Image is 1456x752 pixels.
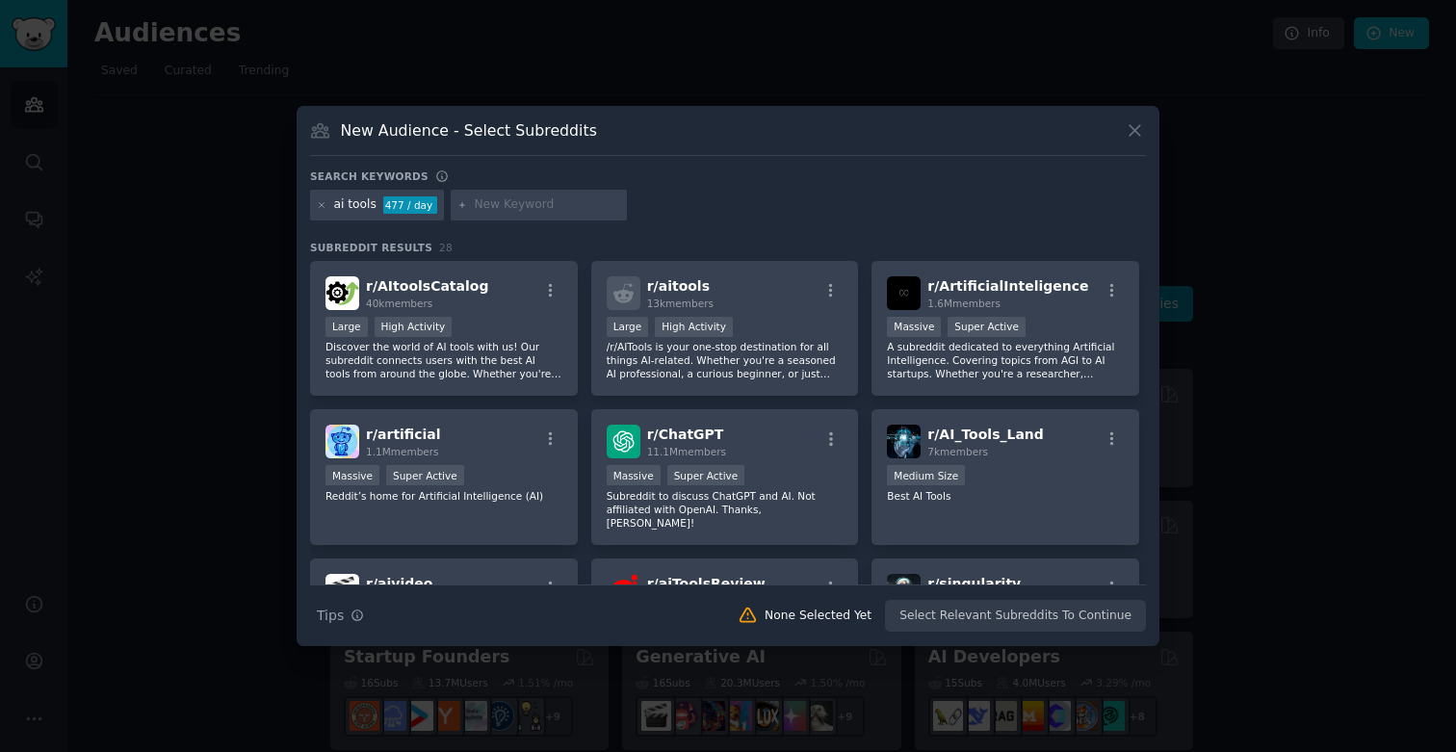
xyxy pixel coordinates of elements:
[607,425,640,458] img: ChatGPT
[927,576,1021,591] span: r/ singularity
[366,446,439,457] span: 1.1M members
[927,427,1044,442] span: r/ AI_Tools_Land
[607,340,844,380] p: /r/AITools is your one-stop destination for all things AI-related. Whether you're a seasoned AI p...
[647,427,724,442] span: r/ ChatGPT
[887,465,965,485] div: Medium Size
[474,196,620,214] input: New Keyword
[310,241,432,254] span: Subreddit Results
[647,278,710,294] span: r/ aitools
[325,276,359,310] img: AItoolsCatalog
[325,317,368,337] div: Large
[887,489,1124,503] p: Best AI Tools
[310,599,371,633] button: Tips
[386,465,464,485] div: Super Active
[927,278,1088,294] span: r/ ArtificialInteligence
[765,608,871,625] div: None Selected Yet
[383,196,437,214] div: 477 / day
[948,317,1026,337] div: Super Active
[310,169,429,183] h3: Search keywords
[325,425,359,458] img: artificial
[887,276,921,310] img: ArtificialInteligence
[927,298,1001,309] span: 1.6M members
[366,278,488,294] span: r/ AItoolsCatalog
[366,427,441,442] span: r/ artificial
[341,120,597,141] h3: New Audience - Select Subreddits
[887,574,921,608] img: singularity
[317,606,344,626] span: Tips
[607,489,844,530] p: Subreddit to discuss ChatGPT and AI. Not affiliated with OpenAI. Thanks, [PERSON_NAME]!
[607,317,649,337] div: Large
[325,489,562,503] p: Reddit’s home for Artificial Intelligence (AI)
[655,317,733,337] div: High Activity
[325,574,359,608] img: aivideo
[325,465,379,485] div: Massive
[887,425,921,458] img: AI_Tools_Land
[439,242,453,253] span: 28
[647,576,766,591] span: r/ aiToolsReview
[375,317,453,337] div: High Activity
[647,446,726,457] span: 11.1M members
[887,340,1124,380] p: A subreddit dedicated to everything Artificial Intelligence. Covering topics from AGI to AI start...
[927,446,988,457] span: 7k members
[334,196,377,214] div: ai tools
[325,340,562,380] p: Discover the world of AI tools with us! Our subreddit connects users with the best AI tools from ...
[607,465,661,485] div: Massive
[366,298,432,309] span: 40k members
[647,298,714,309] span: 13k members
[366,576,432,591] span: r/ aivideo
[887,317,941,337] div: Massive
[667,465,745,485] div: Super Active
[607,574,640,608] img: aiToolsReview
